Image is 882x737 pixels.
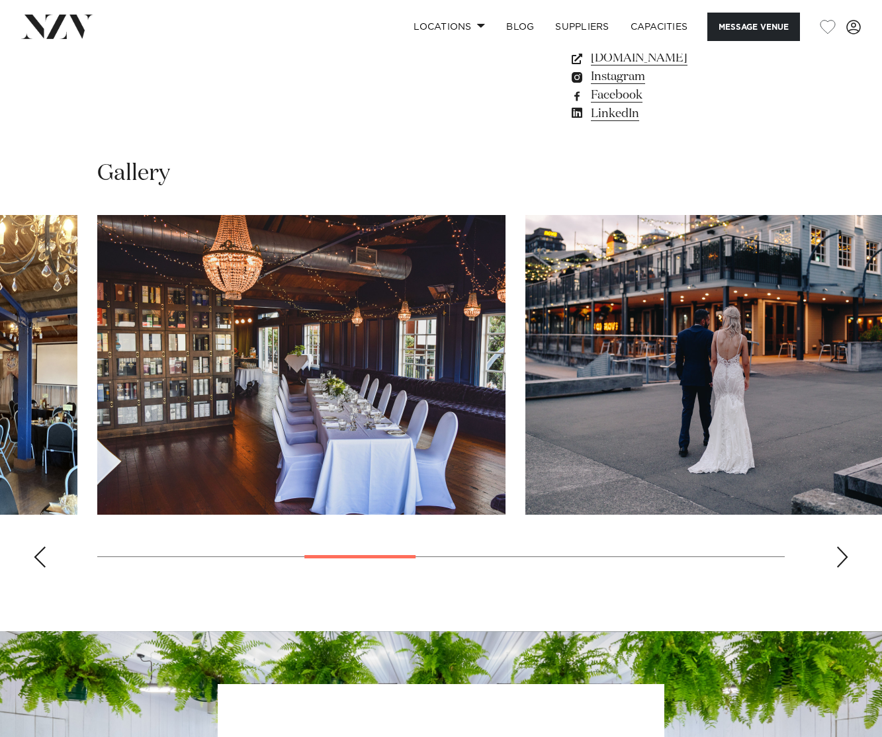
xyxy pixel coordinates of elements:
swiper-slide: 4 / 10 [97,215,506,515]
a: Capacities [620,13,699,41]
a: Instagram [569,67,785,86]
button: Message Venue [707,13,800,41]
a: BLOG [496,13,545,41]
a: Facebook [569,86,785,105]
a: [DOMAIN_NAME] [569,49,785,67]
h2: Gallery [97,159,170,189]
a: LinkedIn [569,105,785,123]
a: SUPPLIERS [545,13,619,41]
a: Locations [403,13,496,41]
img: nzv-logo.png [21,15,93,38]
